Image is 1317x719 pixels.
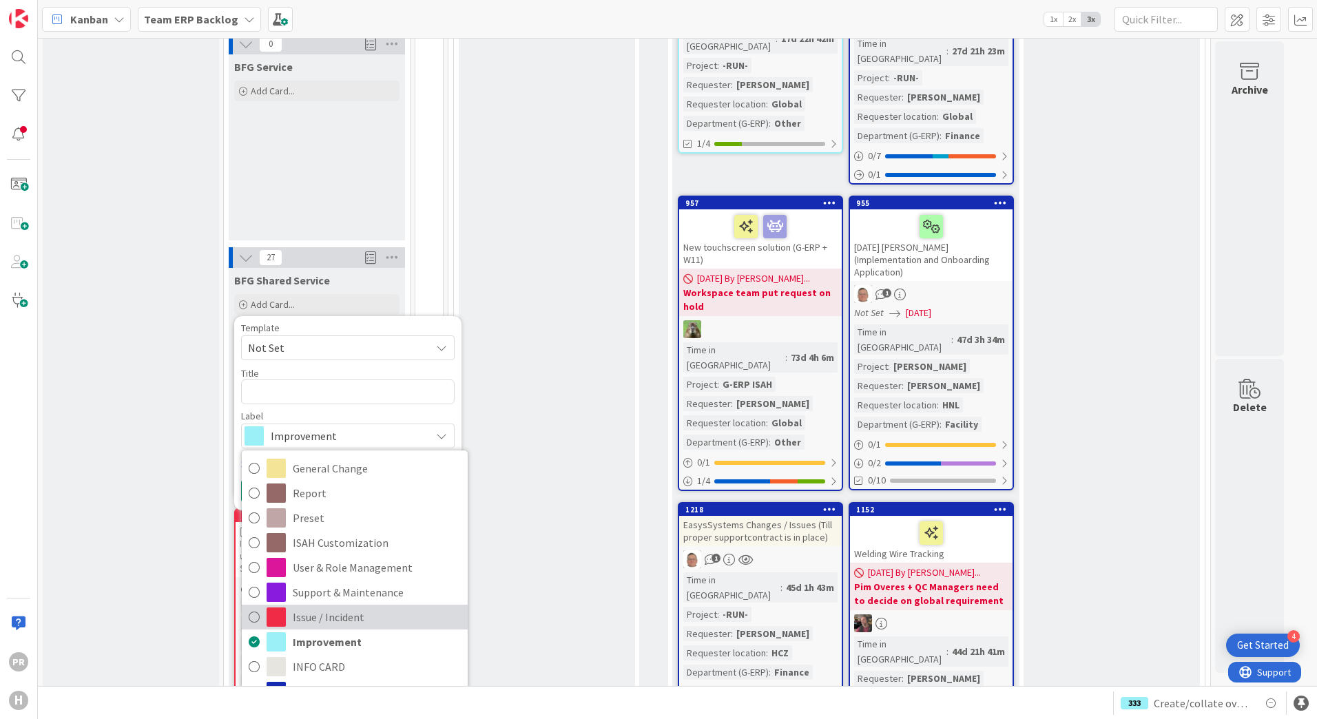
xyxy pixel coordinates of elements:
span: Support & Maintenance [293,582,461,603]
div: Facility [942,417,982,432]
span: 0 / 2 [868,456,881,470]
span: General Change [293,458,461,479]
div: 0/2 [850,455,1013,472]
span: : [888,359,890,374]
div: 957New touchscreen solution (G-ERP + W11) [679,197,842,269]
span: 0/10 [868,473,886,488]
div: 0/1 [850,166,1013,183]
div: Requester location [683,415,766,430]
span: Issue / Incident [293,607,461,627]
span: : [766,645,768,660]
span: : [937,397,939,413]
a: Big Thing [242,679,468,704]
div: 0/7 [850,147,1013,165]
span: : [888,70,890,85]
a: Report [242,481,468,506]
div: G-ERP ISAH [719,377,776,392]
img: lD [854,285,872,303]
span: : [731,396,733,411]
span: [DATE] [906,306,931,320]
div: [DATE] [PERSON_NAME] (Implementation and Onboarding Application) [850,209,1013,281]
a: Issue / Incident [242,605,468,629]
span: : [717,58,719,73]
div: Requester location [683,645,766,660]
div: 47d 3h 34m [953,332,1008,347]
span: : [902,671,904,686]
div: lD [850,285,1013,303]
div: Open Get Started checklist, remaining modules: 4 [1226,634,1300,657]
div: 955[DATE] [PERSON_NAME] (Implementation and Onboarding Application) [850,197,1013,281]
span: 1x [1044,12,1063,26]
span: : [717,607,719,622]
span: : [785,350,787,365]
div: 1152 [850,503,1013,516]
div: 1218EasysSystems Changes / Issues (Till proper supportcontract is in place) [679,503,842,546]
a: Improvement [242,629,468,654]
div: Other [771,435,805,450]
div: [PERSON_NAME] [733,626,813,641]
div: [PERSON_NAME] [904,90,984,105]
span: Kanban [70,11,108,28]
span: : [769,116,771,131]
div: 1152Welding Wire Tracking [850,503,1013,563]
div: Global [768,96,805,112]
div: [PERSON_NAME] [890,359,970,374]
span: 27 [259,249,282,266]
span: Not Set [248,339,420,357]
a: INFO CARD [242,654,468,679]
div: [SS] - Isah ProdDB - Concept/Sales Invoice contact information should use Person Responsible inst... [236,522,398,577]
span: : [731,77,733,92]
div: Project [683,377,717,392]
span: Template [241,323,280,333]
div: BF [850,614,1013,632]
span: Improvement [271,426,424,446]
span: User & Role Management [293,557,461,578]
span: [DATE] By [PERSON_NAME]... [697,271,810,286]
span: 1 / 4 [697,474,710,488]
div: 1676[SS] - Isah ProdDB - Concept/Sales Invoice contact information should use Person Responsible ... [236,510,398,577]
div: Project [240,616,273,632]
a: 1218EasysSystems Changes / Issues (Till proper supportcontract is in place)lDTime in [GEOGRAPHIC_... [678,502,843,702]
span: Create/collate overview of Facility applications [1154,695,1252,711]
div: Time in [GEOGRAPHIC_DATA] [240,597,358,612]
div: -RUN- [890,70,922,85]
div: Finance [942,128,984,143]
div: [PERSON_NAME] [904,671,984,686]
div: Requester [683,626,731,641]
span: BFG Service [234,60,293,74]
div: Project [683,58,717,73]
span: 0 / 7 [868,149,881,163]
div: Requester [240,636,287,651]
span: : [902,90,904,105]
div: Global [768,415,805,430]
div: Requester location [240,655,322,670]
span: 1/4 [697,136,710,151]
a: ISAH Customization [242,530,468,555]
a: User & Role Management [242,555,468,580]
span: Report [293,483,461,503]
div: Requester [683,396,731,411]
span: : [946,644,948,659]
span: [DATE] By [PERSON_NAME]... [868,565,981,580]
div: Requester location [683,96,766,112]
span: : [902,378,904,393]
span: : [940,417,942,432]
div: 1676 [236,510,398,522]
span: : [937,109,939,124]
div: Delete [1233,399,1267,415]
div: TT [679,320,842,338]
div: Requester location [854,397,937,413]
div: Time in [GEOGRAPHIC_DATA] [683,342,785,373]
span: : [940,128,942,143]
span: Improvement [293,632,461,652]
span: 0 [259,36,282,52]
span: 1 [882,289,891,298]
div: Other [771,116,805,131]
span: : [766,96,768,112]
div: Finance [771,665,813,680]
i: Not Set [854,306,884,319]
div: 955 [856,198,1013,208]
div: Time in [GEOGRAPHIC_DATA] [854,636,946,667]
span: Preset [293,508,461,528]
div: [PERSON_NAME] [733,77,813,92]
